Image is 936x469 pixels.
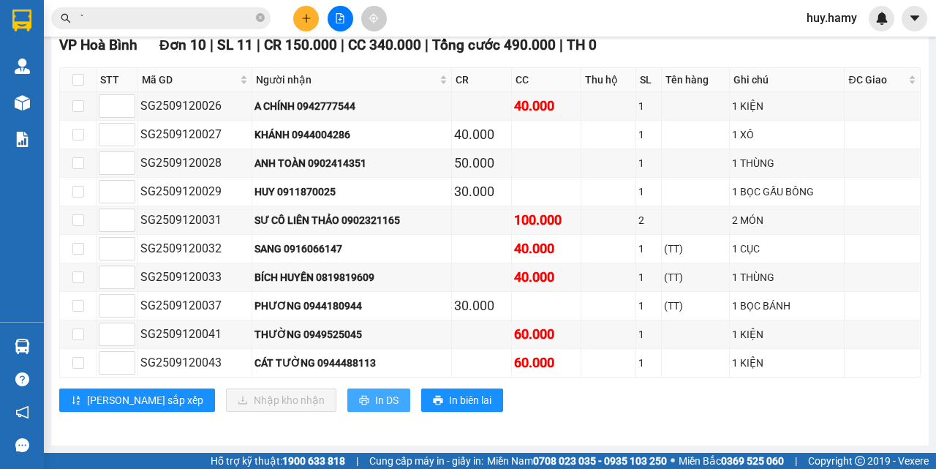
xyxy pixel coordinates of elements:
th: SL [636,68,663,92]
div: SG2509120037 [140,296,249,315]
span: huy.hamy [795,9,869,27]
div: 60.000 [514,353,578,373]
img: warehouse-icon [15,59,30,74]
div: 1 [638,241,660,257]
td: SG2509120029 [138,178,252,206]
img: icon-new-feature [875,12,888,25]
div: PHƯƠNG 0944180944 [254,298,449,314]
div: SG2509120027 [140,125,249,143]
div: 1 THÙNG [732,155,842,171]
div: SANG 0916066147 [254,241,449,257]
b: Nhà Xe Hà My [84,10,195,28]
div: 1 BỌC GẤU BÔNG [732,184,842,200]
span: caret-down [908,12,921,25]
span: aim [369,13,379,23]
td: SG2509120032 [138,235,252,263]
div: 30.000 [454,181,509,202]
div: 60.000 [514,324,578,345]
div: 1 [638,98,660,114]
span: environment [84,35,96,47]
span: Tổng cước 490.000 [432,37,556,53]
div: SG2509120032 [140,239,249,258]
div: SG2509120041 [140,325,249,343]
span: message [15,438,29,452]
div: 1 THÙNG [732,269,842,285]
button: printerIn DS [347,389,410,412]
div: HUY 0911870025 [254,184,449,200]
span: printer [433,395,443,407]
button: sort-ascending[PERSON_NAME] sắp xếp [59,389,215,412]
button: aim [361,6,387,31]
button: downloadNhập kho nhận [226,389,336,412]
div: (TT) [664,269,727,285]
span: | [425,37,429,53]
td: SG2509120027 [138,121,252,149]
li: 0946 508 595 [7,50,279,69]
span: sort-ascending [71,395,81,407]
div: SG2509120031 [140,211,249,229]
span: [PERSON_NAME] sắp xếp [87,392,203,408]
td: SG2509120037 [138,292,252,320]
th: STT [97,68,138,92]
span: Miền Nam [487,453,667,469]
span: SL 11 [217,37,253,53]
input: Tìm tên, số ĐT hoặc mã đơn [80,10,253,26]
span: phone [84,53,96,65]
span: CC 340.000 [348,37,421,53]
div: 1 [638,127,660,143]
span: file-add [335,13,345,23]
button: file-add [328,6,353,31]
strong: 0708 023 035 - 0935 103 250 [533,455,667,467]
div: 40.000 [454,124,509,145]
img: solution-icon [15,132,30,147]
div: (TT) [664,241,727,257]
div: 2 MÓN [732,212,842,228]
span: TH 0 [567,37,597,53]
button: caret-down [902,6,927,31]
div: 40.000 [514,239,578,259]
div: 40.000 [514,96,578,116]
span: | [210,37,214,53]
td: SG2509120031 [138,206,252,235]
span: ⚪️ [671,458,675,464]
span: Người nhận [256,72,437,88]
div: 1 [638,269,660,285]
span: Đơn 10 [159,37,206,53]
span: | [356,453,358,469]
div: SG2509120026 [140,97,249,115]
div: (TT) [664,298,727,314]
th: Thu hộ [581,68,635,92]
img: logo-vxr [12,10,31,31]
div: 50.000 [454,153,509,173]
div: SG2509120029 [140,182,249,200]
img: warehouse-icon [15,339,30,354]
span: Cung cấp máy in - giấy in: [369,453,483,469]
span: close-circle [256,12,265,26]
div: SG2509120043 [140,353,249,372]
div: SƯ CÔ LIÊN THẢO 0902321165 [254,212,449,228]
button: plus [293,6,319,31]
div: 1 XÔ [732,127,842,143]
div: 1 [638,326,660,342]
span: search [61,13,71,23]
span: | [257,37,260,53]
span: CR 150.000 [264,37,337,53]
div: 1 CỤC [732,241,842,257]
div: 2 [638,212,660,228]
span: close-circle [256,13,265,22]
span: notification [15,405,29,419]
span: | [341,37,344,53]
span: printer [359,395,369,407]
span: copyright [855,456,865,466]
div: 40.000 [514,267,578,288]
div: SG2509120028 [140,154,249,172]
td: SG2509120043 [138,349,252,378]
b: GỬI : VP Hoà Bình [7,91,170,116]
div: ANH TOÀN 0902414351 [254,155,449,171]
div: 1 KIỆN [732,326,842,342]
th: CC [512,68,581,92]
td: SG2509120041 [138,320,252,349]
th: Ghi chú [730,68,845,92]
div: 1 KIỆN [732,98,842,114]
div: 1 KIỆN [732,355,842,371]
